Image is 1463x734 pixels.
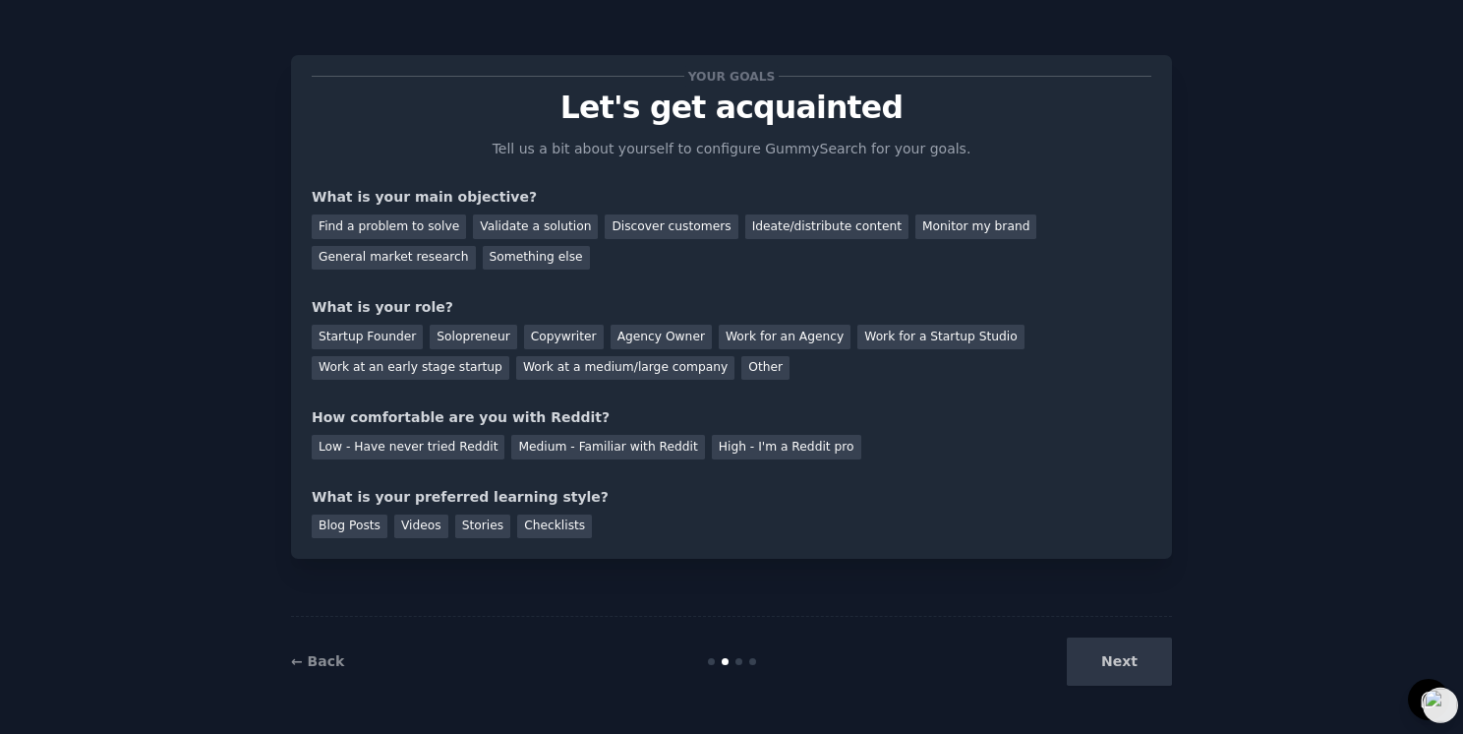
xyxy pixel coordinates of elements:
a: ← Back [291,653,344,669]
div: How comfortable are you with Reddit? [312,407,1151,428]
div: What is your role? [312,297,1151,318]
div: Blog Posts [312,515,387,539]
div: Low - Have never tried Reddit [312,435,504,459]
div: Copywriter [524,325,604,349]
div: Something else [483,246,590,271]
div: Checklists [517,515,592,539]
div: Discover customers [605,214,737,239]
div: Startup Founder [312,325,423,349]
span: Your goals [684,66,779,87]
div: What is your preferred learning style? [312,487,1151,508]
div: Videos [394,515,448,539]
div: Monitor my brand [915,214,1036,239]
div: Other [741,356,790,381]
div: Work at an early stage startup [312,356,509,381]
div: Agency Owner [611,325,712,349]
p: Let's get acquainted [312,91,1151,125]
div: Work at a medium/large company [516,356,734,381]
div: Stories [455,515,510,539]
div: General market research [312,246,476,271]
div: Medium - Familiar with Reddit [511,435,704,459]
div: Ideate/distribute content [745,214,908,239]
div: What is your main objective? [312,187,1151,208]
div: Work for a Startup Studio [857,325,1024,349]
div: Solopreneur [430,325,516,349]
div: High - I'm a Reddit pro [712,435,861,459]
div: Find a problem to solve [312,214,466,239]
p: Tell us a bit about yourself to configure GummySearch for your goals. [484,139,979,159]
div: Validate a solution [473,214,598,239]
div: Work for an Agency [719,325,850,349]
